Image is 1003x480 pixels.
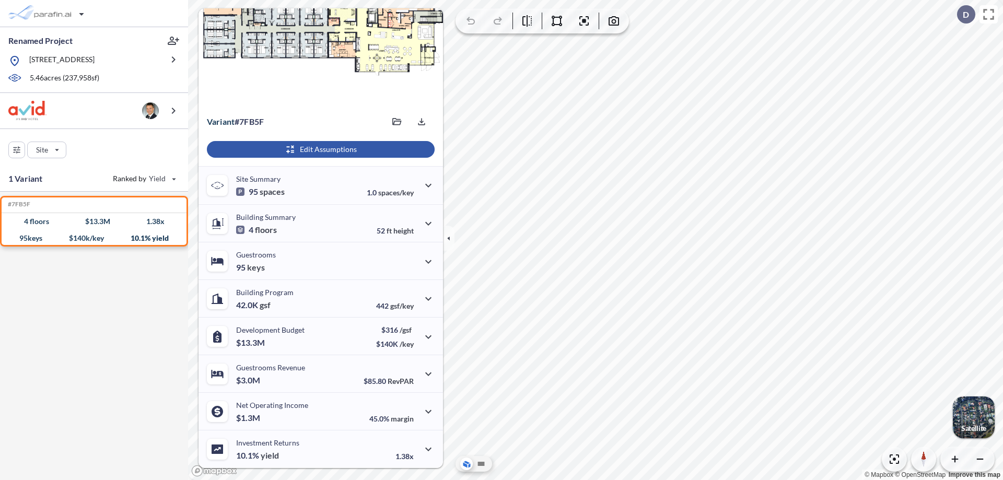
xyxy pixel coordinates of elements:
[953,396,995,438] img: Switcher Image
[236,337,266,348] p: $13.3M
[390,301,414,310] span: gsf/key
[377,226,414,235] p: 52
[8,101,46,120] img: BrandImage
[395,452,414,461] p: 1.38x
[236,375,262,385] p: $3.0M
[36,145,48,155] p: Site
[236,413,262,423] p: $1.3M
[236,438,299,447] p: Investment Returns
[260,300,271,310] span: gsf
[953,396,995,438] button: Switcher ImageSatellite
[29,54,95,67] p: [STREET_ADDRESS]
[236,174,281,183] p: Site Summary
[30,73,99,84] p: 5.46 acres ( 237,958 sf)
[8,35,73,46] p: Renamed Project
[236,288,294,297] p: Building Program
[6,201,30,208] h5: Click to copy the code
[104,170,183,187] button: Ranked by Yield
[865,471,893,478] a: Mapbox
[207,116,235,126] span: Variant
[236,186,285,197] p: 95
[475,458,487,470] button: Site Plan
[8,172,42,185] p: 1 Variant
[207,116,264,127] p: # 7fb5f
[207,141,435,158] button: Edit Assumptions
[236,300,271,310] p: 42.0K
[376,325,414,334] p: $316
[191,465,237,477] a: Mapbox homepage
[391,414,414,423] span: margin
[369,414,414,423] p: 45.0%
[236,401,308,409] p: Net Operating Income
[895,471,946,478] a: OpenStreetMap
[149,173,166,184] span: Yield
[364,377,414,385] p: $85.80
[393,226,414,235] span: height
[961,424,986,432] p: Satellite
[260,186,285,197] span: spaces
[387,226,392,235] span: ft
[367,188,414,197] p: 1.0
[247,262,265,273] span: keys
[236,325,305,334] p: Development Budget
[236,262,265,273] p: 95
[963,10,969,19] p: D
[400,325,412,334] span: /gsf
[236,250,276,259] p: Guestrooms
[400,339,414,348] span: /key
[255,225,277,235] span: floors
[376,301,414,310] p: 442
[27,142,66,158] button: Site
[236,213,296,221] p: Building Summary
[376,339,414,348] p: $140K
[142,102,159,119] img: user logo
[949,471,1000,478] a: Improve this map
[378,188,414,197] span: spaces/key
[460,458,473,470] button: Aerial View
[236,225,277,235] p: 4
[236,450,279,461] p: 10.1%
[261,450,279,461] span: yield
[236,363,305,372] p: Guestrooms Revenue
[388,377,414,385] span: RevPAR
